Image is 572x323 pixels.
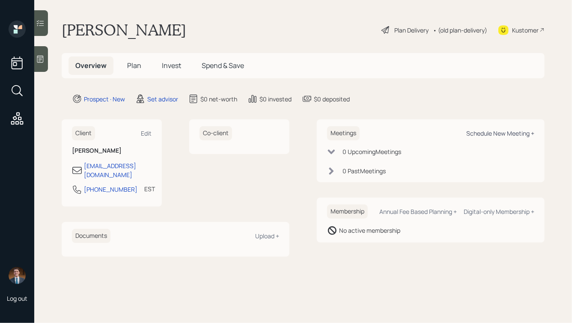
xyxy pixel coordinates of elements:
h6: Client [72,126,95,140]
div: Digital-only Membership + [464,207,534,216]
h6: Meetings [327,126,360,140]
div: [PHONE_NUMBER] [84,185,137,194]
div: 0 Upcoming Meeting s [343,147,401,156]
div: [EMAIL_ADDRESS][DOMAIN_NAME] [84,161,152,179]
div: $0 invested [259,95,292,104]
h6: Co-client [200,126,232,140]
h6: [PERSON_NAME] [72,147,152,154]
div: $0 deposited [314,95,350,104]
img: hunter_neumayer.jpg [9,267,26,284]
div: $0 net-worth [200,95,237,104]
div: EST [144,184,155,193]
span: Invest [162,61,181,70]
span: Plan [127,61,141,70]
span: Spend & Save [202,61,244,70]
h6: Documents [72,229,110,243]
div: Plan Delivery [394,26,429,35]
div: Set advisor [147,95,178,104]
h1: [PERSON_NAME] [62,21,186,39]
div: Upload + [255,232,279,240]
div: Edit [141,129,152,137]
div: Schedule New Meeting + [466,129,534,137]
div: Kustomer [512,26,539,35]
h6: Membership [327,204,368,219]
span: Overview [75,61,107,70]
div: • (old plan-delivery) [433,26,487,35]
div: 0 Past Meeting s [343,166,386,175]
div: Prospect · New [84,95,125,104]
div: Annual Fee Based Planning + [379,207,457,216]
div: No active membership [339,226,400,235]
div: Log out [7,294,27,302]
